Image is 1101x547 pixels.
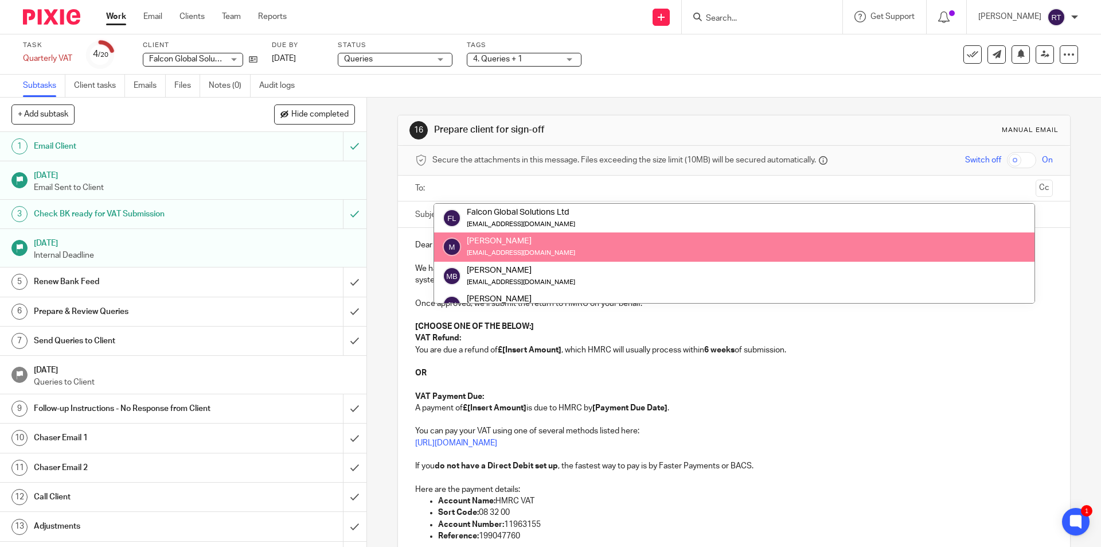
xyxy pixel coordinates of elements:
[415,323,534,331] strong: [CHOOSE ONE OF THE BELOW:]
[438,509,479,517] strong: Sort Code:
[409,121,428,139] div: 16
[11,460,28,476] div: 11
[435,462,558,470] strong: do not have a Direct Debit set up
[23,53,72,64] div: Quarterly VAT
[134,75,166,97] a: Emails
[415,263,1052,286] p: We have now prepared, reviewed, and completed your VAT return for the Falcon Global Solutions Ltd...
[34,362,355,376] h1: [DATE]
[209,75,251,97] a: Notes (0)
[415,183,428,194] label: To:
[11,430,28,446] div: 10
[1081,505,1092,517] div: 1
[467,235,575,247] div: [PERSON_NAME]
[34,488,232,506] h1: Call Client
[11,104,75,124] button: + Add subtask
[258,11,287,22] a: Reports
[34,138,232,155] h1: Email Client
[34,518,232,535] h1: Adjustments
[143,41,257,50] label: Client
[415,393,484,401] strong: VAT Payment Due:
[467,41,581,50] label: Tags
[432,154,816,166] span: Secure the attachments in this message. Files exceeding the size limit (10MB) will be secured aut...
[1047,8,1065,26] img: svg%3E
[870,13,915,21] span: Get Support
[415,369,427,377] strong: OR
[338,41,452,50] label: Status
[473,55,522,63] span: 4. Queries + 1
[443,267,461,285] img: svg%3E
[467,250,575,256] small: [EMAIL_ADDRESS][DOMAIN_NAME]
[438,530,1052,542] p: 199047760
[705,14,808,24] input: Search
[272,41,323,50] label: Due by
[467,279,575,285] small: [EMAIL_ADDRESS][DOMAIN_NAME]
[11,138,28,154] div: 1
[443,209,461,227] img: svg%3E
[34,182,355,193] p: Email Sent to Client
[978,11,1041,22] p: [PERSON_NAME]
[34,400,232,417] h1: Follow-up Instructions - No Response from Client
[34,429,232,447] h1: Chaser Email 1
[438,521,504,529] strong: Account Number:
[415,239,1052,251] p: Dear [PERSON_NAME] ,
[93,48,108,61] div: 4
[467,207,575,218] div: Falcon Global Solutions Ltd
[11,304,28,320] div: 6
[415,298,1052,309] p: Once approved, we’ll submit the return to HMRC on your behalf.
[1002,126,1059,135] div: Manual email
[23,41,72,50] label: Task
[415,460,1052,472] p: If you , the fastest way to pay is by Faster Payments or BACS.
[415,209,445,220] label: Subject:
[415,332,1052,356] p: You are due a refund of , which HMRC will usually process within of submission.
[23,9,80,25] img: Pixie
[443,296,461,314] img: svg%3E
[592,404,667,412] strong: [Payment Due Date]
[498,346,561,354] strong: £[Insert Amount]
[34,377,355,388] p: Queries to Client
[434,124,759,136] h1: Prepare client for sign-off
[965,154,1001,166] span: Switch off
[11,333,28,349] div: 7
[463,404,526,412] strong: £[Insert Amount]
[467,293,627,305] div: [PERSON_NAME]
[222,11,241,22] a: Team
[34,250,355,261] p: Internal Deadline
[11,519,28,535] div: 13
[438,495,1052,507] p: HMRC VAT
[11,401,28,417] div: 9
[34,273,232,290] h1: Renew Bank Feed
[438,497,495,505] strong: Account Name:
[415,425,1052,449] p: You can pay your VAT using one of several methods listed here:
[149,55,247,63] span: Falcon Global Solutions Ltd
[415,391,1052,414] p: A payment of is due to HMRC by .
[467,264,575,276] div: [PERSON_NAME]
[106,11,126,22] a: Work
[11,489,28,505] div: 12
[291,110,349,119] span: Hide completed
[34,205,232,223] h1: Check BK ready for VAT Submission
[438,507,1052,518] p: 08 32 00
[34,167,355,181] h1: [DATE]
[1036,180,1053,197] button: Cc
[174,75,200,97] a: Files
[415,439,497,447] a: [URL][DOMAIN_NAME]
[443,238,461,256] img: svg%3E
[415,472,1052,496] p: Here are the payment details:
[179,11,205,22] a: Clients
[23,75,65,97] a: Subtasks
[415,334,461,342] strong: VAT Refund:
[467,221,575,227] small: [EMAIL_ADDRESS][DOMAIN_NAME]
[272,55,296,63] span: [DATE]
[11,274,28,290] div: 5
[274,104,355,124] button: Hide completed
[259,75,303,97] a: Audit logs
[344,55,373,63] span: Queries
[34,303,232,320] h1: Prepare & Review Queries
[34,459,232,476] h1: Chaser Email 2
[11,206,28,222] div: 3
[438,532,479,540] strong: Reference:
[74,75,125,97] a: Client tasks
[1042,154,1053,166] span: On
[98,52,108,58] small: /20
